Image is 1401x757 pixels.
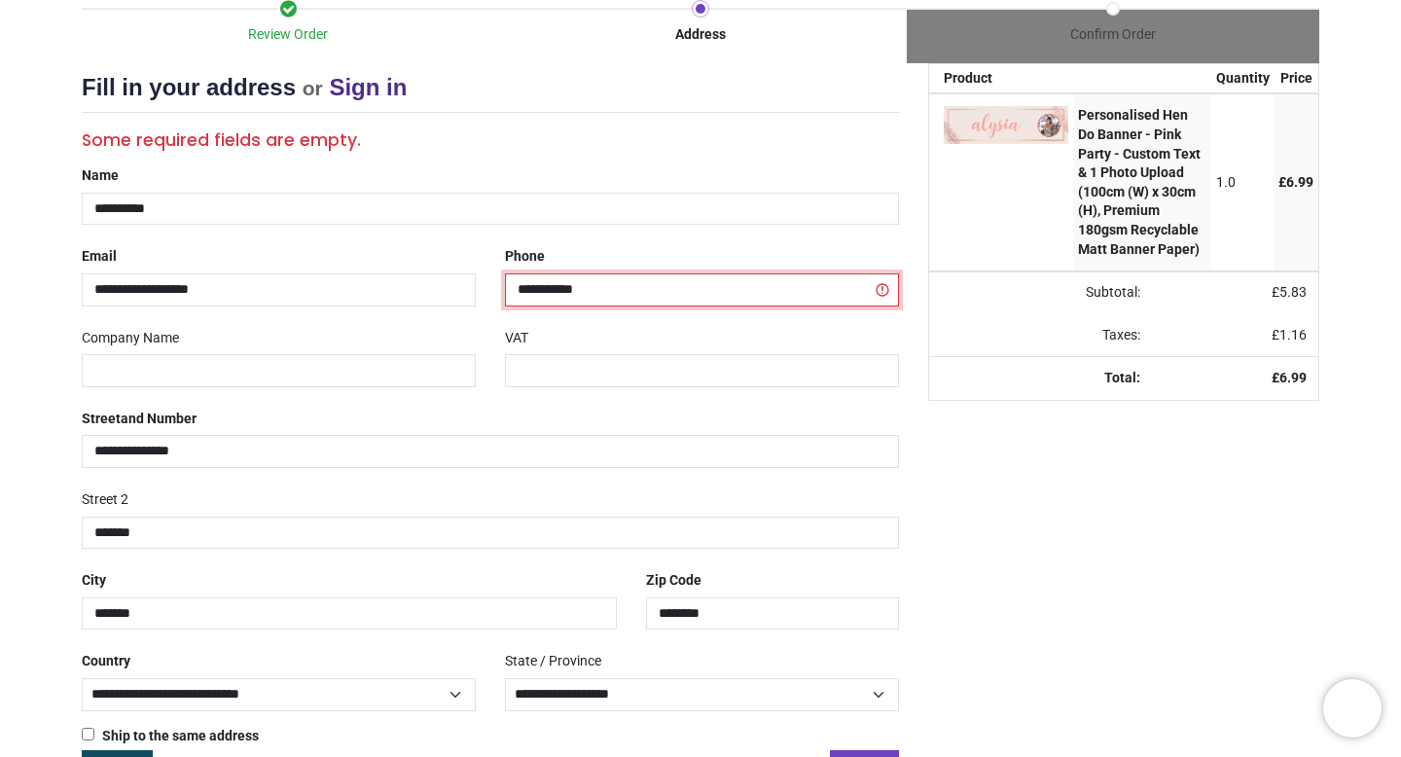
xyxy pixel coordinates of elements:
strong: Total: [1104,370,1140,385]
label: Name [82,160,119,193]
a: Sign in [329,74,407,100]
h5: Some required fields are empty. [82,128,899,153]
img: AXVpjmGzv9wCAAAAAElFTkSuQmCC [944,106,1068,143]
span: 5.83 [1279,284,1307,300]
label: City [82,564,106,597]
label: VAT [505,322,528,355]
span: £ [1272,327,1307,342]
span: 1.16 [1279,327,1307,342]
label: Ship to the same address [82,727,259,746]
label: Phone [505,240,545,273]
strong: Personalised Hen Do Banner - Pink Party - Custom Text & 1 Photo Upload (100cm (W) x 30cm (H), Pre... [1078,107,1201,256]
span: and Number [121,411,197,426]
span: £ [1278,174,1313,190]
label: State / Province [505,645,601,678]
label: Street [82,403,197,436]
small: or [303,77,323,99]
span: £ [1272,284,1307,300]
div: Address [494,25,907,45]
th: Quantity [1211,64,1275,93]
span: 6.99 [1279,370,1307,385]
iframe: Brevo live chat [1323,679,1382,738]
input: Ship to the same address [82,728,94,740]
label: Street 2 [82,484,128,517]
span: Fill in your address [82,74,296,100]
label: Company Name [82,322,179,355]
label: Zip Code [646,564,701,597]
th: Product [929,64,1073,93]
div: Review Order [82,25,494,45]
label: Email [82,240,117,273]
label: Country [82,645,130,678]
div: Confirm Order [907,25,1319,45]
strong: £ [1272,370,1307,385]
td: Taxes: [929,314,1152,357]
th: Price [1274,64,1318,93]
div: 1.0 [1216,173,1270,193]
td: Subtotal: [929,271,1152,314]
span: 6.99 [1286,174,1313,190]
